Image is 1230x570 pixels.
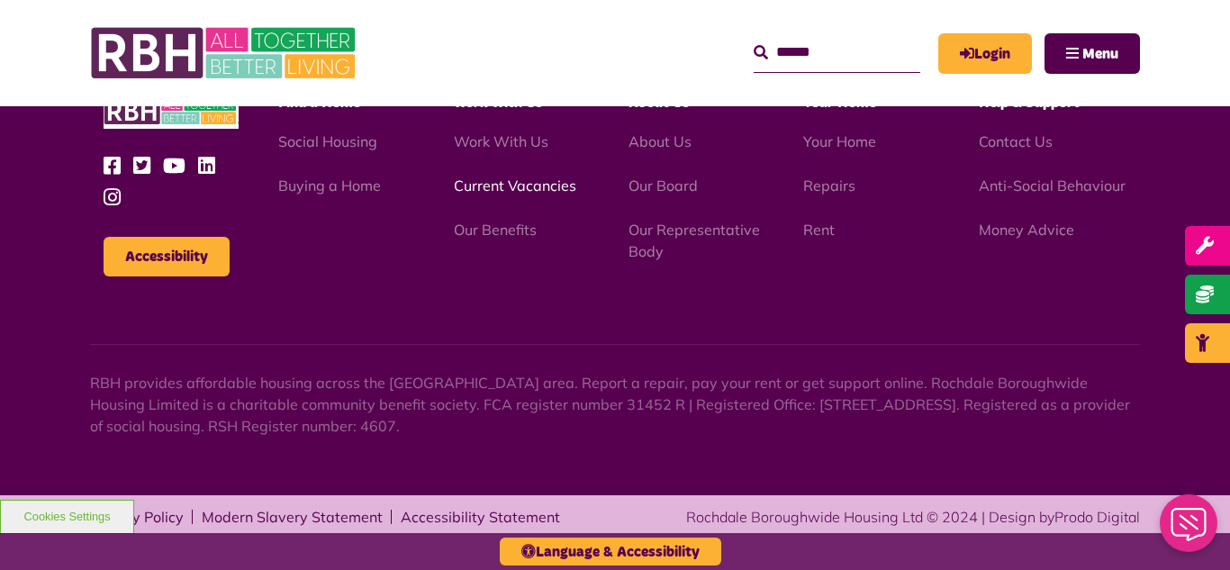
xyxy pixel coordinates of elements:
a: Buying a Home [278,176,381,195]
a: Accessibility Statement [401,510,560,524]
iframe: Netcall Web Assistant for live chat [1149,489,1230,570]
a: Privacy Policy [90,510,184,524]
a: Money Advice [979,221,1074,239]
a: Our Benefits [454,221,537,239]
div: Rochdale Boroughwide Housing Ltd © 2024 | Design by [686,506,1140,528]
a: Social Housing - open in a new tab [278,132,377,150]
a: Our Board [629,176,698,195]
img: RBH [90,18,360,88]
a: Current Vacancies [454,176,576,195]
p: RBH provides affordable housing across the [GEOGRAPHIC_DATA] area. Report a repair, pay your rent... [90,372,1140,437]
a: MyRBH [938,33,1032,74]
button: Language & Accessibility [500,538,721,565]
a: Our Representative Body [629,221,760,260]
a: Prodo Digital - open in a new tab [1054,508,1140,526]
span: Menu [1082,47,1118,61]
a: Contact Us [979,132,1053,150]
button: Navigation [1045,33,1140,74]
a: Modern Slavery Statement - open in a new tab [202,510,383,524]
button: Accessibility [104,237,230,276]
a: Rent [803,221,835,239]
input: Search [754,33,920,72]
a: About Us [629,132,692,150]
a: Your Home [803,132,876,150]
a: Anti-Social Behaviour [979,176,1126,195]
img: RBH [104,94,239,129]
a: Repairs [803,176,855,195]
a: Work With Us [454,132,548,150]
